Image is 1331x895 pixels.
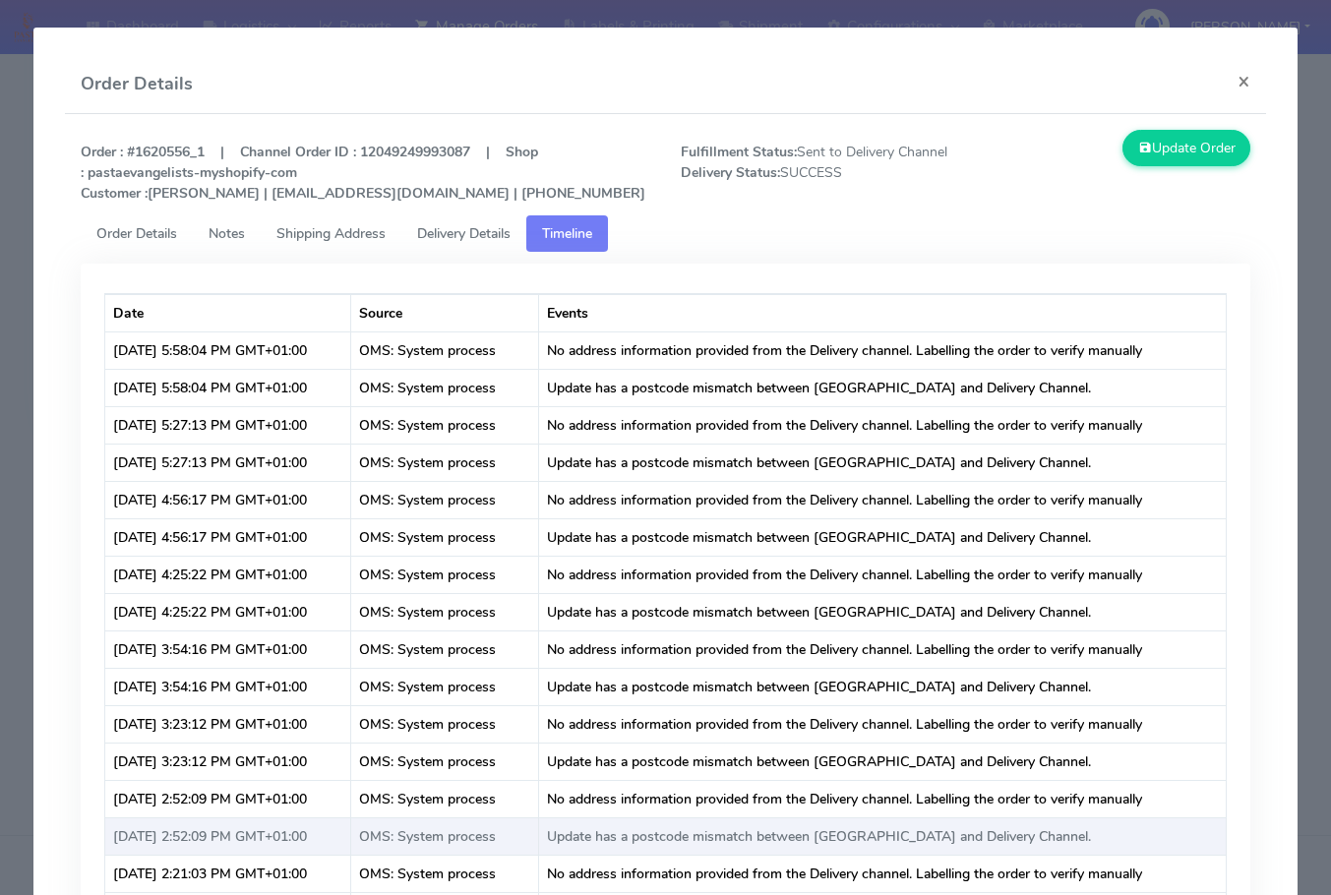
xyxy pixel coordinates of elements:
[105,518,352,556] td: [DATE] 4:56:17 PM GMT+01:00
[681,143,797,161] strong: Fulfillment Status:
[351,593,539,630] td: OMS: System process
[539,518,1226,556] td: Update has a postcode mismatch between [GEOGRAPHIC_DATA] and Delivery Channel.
[105,743,352,780] td: [DATE] 3:23:12 PM GMT+01:00
[1122,130,1250,166] button: Update Order
[105,855,352,892] td: [DATE] 2:21:03 PM GMT+01:00
[105,481,352,518] td: [DATE] 4:56:17 PM GMT+01:00
[209,224,245,243] span: Notes
[539,556,1226,593] td: No address information provided from the Delivery channel. Labelling the order to verify manually
[105,556,352,593] td: [DATE] 4:25:22 PM GMT+01:00
[105,705,352,743] td: [DATE] 3:23:12 PM GMT+01:00
[681,163,780,182] strong: Delivery Status:
[539,668,1226,705] td: Update has a postcode mismatch between [GEOGRAPHIC_DATA] and Delivery Channel.
[96,224,177,243] span: Order Details
[81,71,193,97] h4: Order Details
[105,294,352,331] th: Date
[351,369,539,406] td: OMS: System process
[105,369,352,406] td: [DATE] 5:58:04 PM GMT+01:00
[666,142,966,204] span: Sent to Delivery Channel SUCCESS
[539,780,1226,817] td: No address information provided from the Delivery channel. Labelling the order to verify manually
[351,780,539,817] td: OMS: System process
[276,224,386,243] span: Shipping Address
[539,705,1226,743] td: No address information provided from the Delivery channel. Labelling the order to verify manually
[539,593,1226,630] td: Update has a postcode mismatch between [GEOGRAPHIC_DATA] and Delivery Channel.
[351,630,539,668] td: OMS: System process
[81,143,645,203] strong: Order : #1620556_1 | Channel Order ID : 12049249993087 | Shop : pastaevangelists-myshopify-com [P...
[539,331,1226,369] td: No address information provided from the Delivery channel. Labelling the order to verify manually
[417,224,511,243] span: Delivery Details
[539,855,1226,892] td: No address information provided from the Delivery channel. Labelling the order to verify manually
[539,630,1226,668] td: No address information provided from the Delivery channel. Labelling the order to verify manually
[105,406,352,444] td: [DATE] 5:27:13 PM GMT+01:00
[539,294,1226,331] th: Events
[351,444,539,481] td: OMS: System process
[539,369,1226,406] td: Update has a postcode mismatch between [GEOGRAPHIC_DATA] and Delivery Channel.
[351,406,539,444] td: OMS: System process
[539,406,1226,444] td: No address information provided from the Delivery channel. Labelling the order to verify manually
[351,855,539,892] td: OMS: System process
[81,184,148,203] strong: Customer :
[1222,55,1266,107] button: Close
[539,817,1226,855] td: Update has a postcode mismatch between [GEOGRAPHIC_DATA] and Delivery Channel.
[539,444,1226,481] td: Update has a postcode mismatch between [GEOGRAPHIC_DATA] and Delivery Channel.
[105,668,352,705] td: [DATE] 3:54:16 PM GMT+01:00
[105,331,352,369] td: [DATE] 5:58:04 PM GMT+01:00
[542,224,592,243] span: Timeline
[351,705,539,743] td: OMS: System process
[351,817,539,855] td: OMS: System process
[81,215,1250,252] ul: Tabs
[351,331,539,369] td: OMS: System process
[105,593,352,630] td: [DATE] 4:25:22 PM GMT+01:00
[351,743,539,780] td: OMS: System process
[105,780,352,817] td: [DATE] 2:52:09 PM GMT+01:00
[105,817,352,855] td: [DATE] 2:52:09 PM GMT+01:00
[351,518,539,556] td: OMS: System process
[539,481,1226,518] td: No address information provided from the Delivery channel. Labelling the order to verify manually
[351,668,539,705] td: OMS: System process
[351,481,539,518] td: OMS: System process
[539,743,1226,780] td: Update has a postcode mismatch between [GEOGRAPHIC_DATA] and Delivery Channel.
[105,444,352,481] td: [DATE] 5:27:13 PM GMT+01:00
[105,630,352,668] td: [DATE] 3:54:16 PM GMT+01:00
[351,556,539,593] td: OMS: System process
[351,294,539,331] th: Source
